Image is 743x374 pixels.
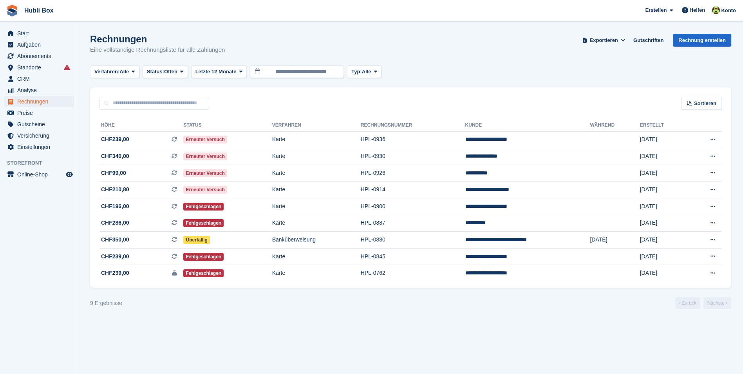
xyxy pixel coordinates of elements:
td: [DATE] [640,265,689,281]
span: Start [17,28,64,39]
span: Letzte 12 Monate [195,68,237,76]
th: Kunde [465,119,590,132]
span: Erneuter Versuch [183,169,227,177]
a: menu [4,107,74,118]
span: CHF196,00 [101,202,129,211]
td: Karte [272,182,361,198]
a: Vorherige [675,297,700,309]
td: Karte [272,265,361,281]
td: HPL-0900 [361,198,465,215]
p: Eine vollständige Rechnungsliste für alle Zahlungen [90,45,225,54]
td: [DATE] [640,148,689,165]
td: Karte [272,165,361,182]
span: Verfahren: [94,68,119,76]
span: Fehlgeschlagen [183,269,224,277]
td: HPL-0880 [361,232,465,249]
th: Verfahren [272,119,361,132]
h1: Rechnungen [90,34,225,44]
td: HPL-0914 [361,182,465,198]
th: Rechnungsnummer [361,119,465,132]
th: Erstellt [640,119,689,132]
td: HPL-0845 [361,248,465,265]
span: Standorte [17,62,64,73]
span: Einstellungen [17,142,64,153]
span: Online-Shop [17,169,64,180]
span: Analyse [17,85,64,96]
nav: Page [674,297,733,309]
a: menu [4,39,74,50]
span: Erneuter Versuch [183,186,227,194]
td: Karte [272,131,361,148]
i: Es sind Fehler bei der Synchronisierung von Smart-Einträgen aufgetreten [64,64,70,71]
span: Konto [721,7,736,15]
a: menu [4,51,74,62]
td: [DATE] [640,198,689,215]
span: Fehlgeschlagen [183,253,224,261]
span: Erneuter Versuch [183,153,227,160]
td: Karte [272,215,361,232]
td: HPL-0887 [361,215,465,232]
td: Karte [272,198,361,215]
td: HPL-0930 [361,148,465,165]
span: CHF239,00 [101,135,129,143]
span: Status: [147,68,164,76]
a: menu [4,96,74,107]
span: Erstellen [645,6,667,14]
th: Höhe [99,119,183,132]
th: Status [183,119,272,132]
a: Rechnung erstellen [673,34,731,47]
div: 9 Ergebnisse [90,299,122,307]
button: Letzte 12 Monate [191,65,247,78]
span: CHF239,00 [101,252,129,261]
span: Offen [164,68,177,76]
td: Banküberweisung [272,232,361,249]
span: CHF239,00 [101,269,129,277]
span: Storefront [7,159,78,167]
td: [DATE] [640,165,689,182]
span: Versicherung [17,130,64,141]
span: CHF340,00 [101,152,129,160]
a: menu [4,142,74,153]
th: Während [590,119,640,132]
td: [DATE] [640,248,689,265]
button: Typ: Alle [347,65,381,78]
button: Verfahren: Alle [90,65,139,78]
span: CHF210,80 [101,185,129,194]
img: Luca Space4you [712,6,720,14]
a: menu [4,130,74,141]
span: Exportieren [590,36,618,44]
a: menu [4,62,74,73]
a: menu [4,119,74,130]
td: [DATE] [640,131,689,148]
button: Status: Offen [143,65,188,78]
button: Exportieren [580,34,627,47]
a: Vorschau-Shop [65,170,74,179]
span: Abonnements [17,51,64,62]
a: menu [4,73,74,84]
td: HPL-0936 [361,131,465,148]
td: [DATE] [640,232,689,249]
td: [DATE] [640,215,689,232]
span: Fehlgeschlagen [183,203,224,211]
span: Sortieren [694,100,716,107]
td: [DATE] [590,232,640,249]
td: HPL-0926 [361,165,465,182]
span: Preise [17,107,64,118]
span: CHF286,00 [101,219,129,227]
a: Gutschriften [630,34,667,47]
span: Alle [119,68,129,76]
span: CHF350,00 [101,236,129,244]
span: Alle [362,68,371,76]
img: stora-icon-8386f47178a22dfd0bd8f6a31ec36ba5ce8667c1dd55bd0f319d3a0aa187defe.svg [6,5,18,16]
span: Typ: [351,68,362,76]
td: HPL-0762 [361,265,465,281]
a: menu [4,85,74,96]
a: Speisekarte [4,169,74,180]
span: Rechnungen [17,96,64,107]
span: Fehlgeschlagen [183,219,224,227]
td: [DATE] [640,182,689,198]
span: CRM [17,73,64,84]
span: Erneuter Versuch [183,136,227,143]
span: Überfällig [183,236,210,244]
span: Helfen [690,6,705,14]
